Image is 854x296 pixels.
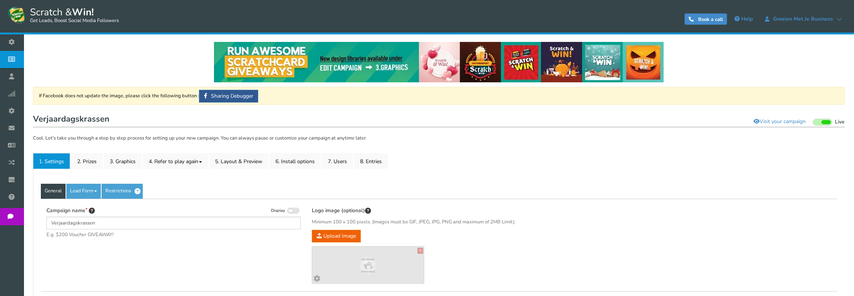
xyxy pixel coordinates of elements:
[26,6,119,24] span: Scratch &
[417,248,423,254] a: X
[685,13,727,25] a: Book a call
[731,13,757,25] a: Help
[769,16,837,22] span: Groeien met je Business
[72,6,94,19] strong: Win!
[823,265,854,296] iframe: LiveChat chat widget
[312,207,371,215] label: Logo image (optional)
[365,207,371,215] span: This image will be displayed on top of your contest screen. You can upload & preview different im...
[33,112,845,127] h1: Verjaardagskrassen
[89,207,95,215] span: Tip: Choose a title that will attract more entries. For example: “Scratch & win a bracelet” will ...
[66,184,101,199] a: Lead Form
[33,135,845,142] p: Cool. Let's take you through a step by step process for setting up your new campaign. You can alw...
[102,184,143,199] a: Restrictions
[209,153,268,169] a: 5. Layout & Preview
[322,153,353,169] a: 7. Users
[33,87,845,105] div: If Facebook does not update the image, please click the following button :
[104,153,142,169] a: 3. Graphics
[7,6,26,24] img: Scratch and Win
[7,6,119,24] a: Scratch &Win! Get Leads, Boost Social Media Followers
[33,153,70,169] a: 1. Settings
[30,18,119,24] small: Get Leads, Boost Social Media Followers
[741,15,753,22] span: Help
[835,119,845,126] span: Live
[46,207,95,215] label: Campaign name
[269,153,321,169] a: 6. Install options
[698,16,723,23] span: Book a call
[199,90,258,103] a: Sharing Debugger
[214,42,664,82] img: festival-poster-2020.webp
[41,184,66,199] a: General
[749,115,811,128] a: Visit your campaign
[312,219,566,226] span: Minimum 100 x 100 pixels. (Images must be GIF, JPEG, JPG, PNG and maximum of 2MB Limit).
[71,153,103,169] a: 2. Prizes
[271,208,285,214] span: Display
[143,153,208,169] a: 4. Refer to play again
[354,153,388,169] a: 8. Entries
[46,231,301,239] span: E.g. $200 Voucher GIVEAWAY!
